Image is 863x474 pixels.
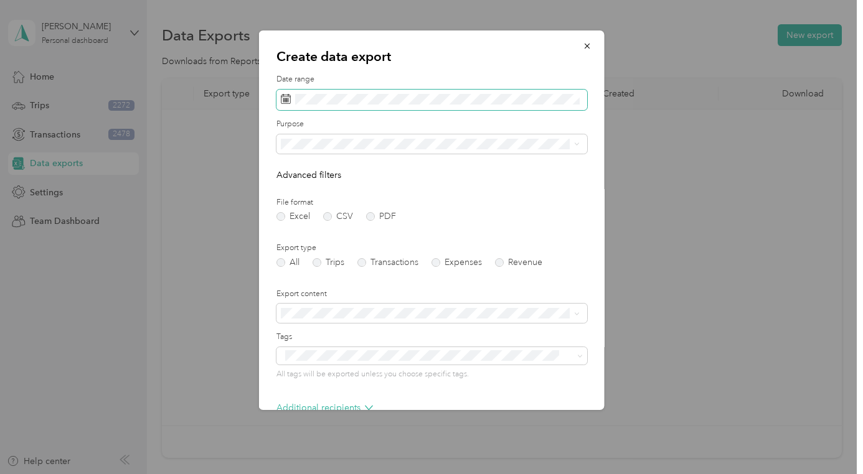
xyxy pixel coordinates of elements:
label: Tags [276,332,587,343]
label: Excel [276,212,310,221]
p: Additional recipients [276,401,373,414]
label: Export content [276,289,587,300]
p: All tags will be exported unless you choose specific tags. [276,369,587,380]
p: Advanced filters [276,169,587,182]
label: Purpose [276,119,587,130]
label: PDF [366,212,396,221]
label: Expenses [431,258,482,267]
label: Revenue [495,258,542,267]
p: Create data export [276,48,587,65]
label: Transactions [357,258,418,267]
label: All [276,258,299,267]
label: CSV [323,212,353,221]
label: Date range [276,74,587,85]
label: Export type [276,243,587,254]
label: Trips [313,258,344,267]
iframe: Everlance-gr Chat Button Frame [793,404,863,474]
label: File format [276,197,587,208]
